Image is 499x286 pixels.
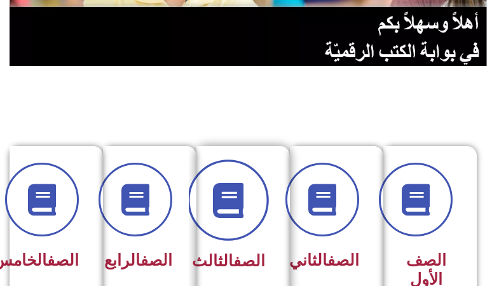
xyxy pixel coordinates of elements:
[289,251,359,269] span: الثاني
[192,252,265,270] span: الثالث
[233,252,265,270] a: الصف
[104,251,172,269] span: الرابع
[140,251,172,269] a: الصف
[327,251,359,269] a: الصف
[47,251,79,269] a: الصف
